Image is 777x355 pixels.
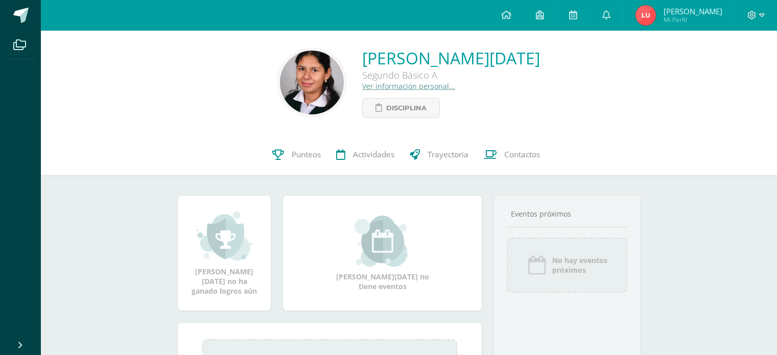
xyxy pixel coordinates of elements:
[362,69,540,81] div: Segundo Básico A
[197,210,252,262] img: achievement_small.png
[635,5,656,26] img: eb5a3562f2482e2b9008b9c7418d037c.png
[428,149,468,160] span: Trayectoria
[527,255,547,275] img: event_icon.png
[353,149,394,160] span: Actividades
[476,134,548,175] a: Contactos
[386,99,427,117] span: Disciplina
[362,81,455,91] a: Ver información personal...
[292,149,321,160] span: Punteos
[265,134,328,175] a: Punteos
[402,134,476,175] a: Trayectoria
[664,15,722,24] span: Mi Perfil
[280,51,344,114] img: 9e035508df52ff67efbd094e1d373748.png
[362,47,540,69] a: [PERSON_NAME][DATE]
[507,209,627,219] div: Eventos próximos
[355,216,410,267] img: event_small.png
[362,98,440,118] a: Disciplina
[332,216,434,291] div: [PERSON_NAME][DATE] no tiene eventos
[504,149,540,160] span: Contactos
[328,134,402,175] a: Actividades
[188,210,261,296] div: [PERSON_NAME][DATE] no ha ganado logros aún
[664,6,722,16] span: [PERSON_NAME]
[552,255,607,275] span: No hay eventos próximos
